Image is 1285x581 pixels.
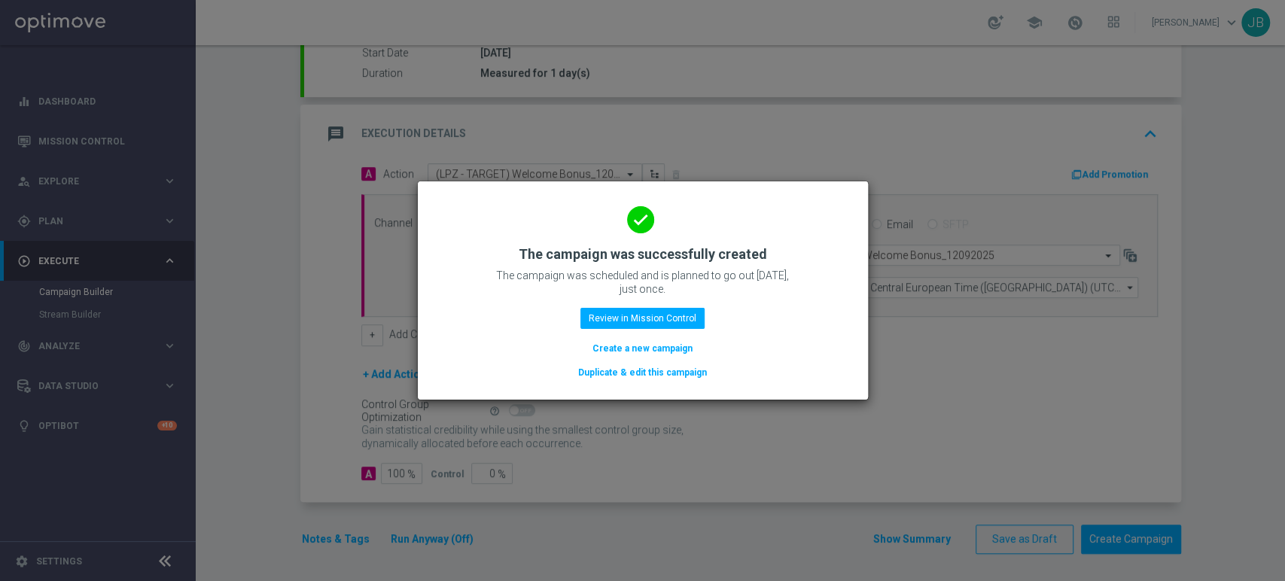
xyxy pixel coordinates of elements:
[577,364,708,381] button: Duplicate & edit this campaign
[580,308,705,329] button: Review in Mission Control
[591,340,694,357] button: Create a new campaign
[627,206,654,233] i: done
[492,269,793,296] p: The campaign was scheduled and is planned to go out [DATE], just once.
[519,245,767,263] h2: The campaign was successfully created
